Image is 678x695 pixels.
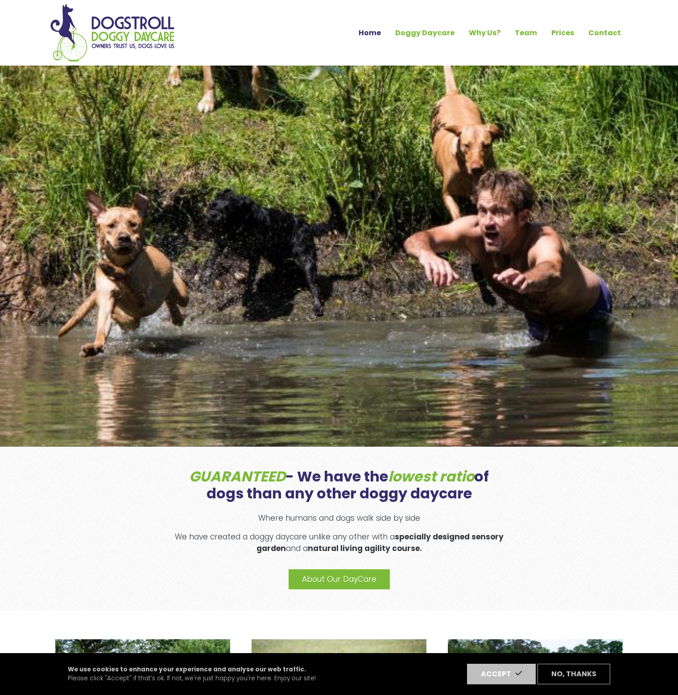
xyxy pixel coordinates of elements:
a: Prices [544,25,581,41]
strong: natural living agility course. [308,543,422,554]
p: Where humans and dogs walk side by side [170,513,508,524]
em: GUARANTEED [189,466,285,486]
button: No, thanks [537,664,610,684]
a: About Our DayCare [289,569,390,590]
a: Doggy Daycare [388,25,462,41]
button: Accept [467,664,536,684]
p: Please click "Accept" if that’s ok. If not, we're just happy you're here. Enjoy our site! [68,665,316,683]
h2: - We have the of dogs than any other doggy daycare [170,468,508,502]
strong: We use cookies to enhance your experience and analyse our web traffic. [68,665,306,674]
a: Why Us? [462,25,508,41]
em: lowest ratio [388,466,474,486]
a: Home [351,25,388,41]
a: Contact [581,25,628,41]
p: We have created a doggy daycare unlike any other with a and a [170,531,508,554]
strong: specially designed sensory garden [256,531,504,554]
a: Team [508,25,544,41]
img: Home [50,4,175,62]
